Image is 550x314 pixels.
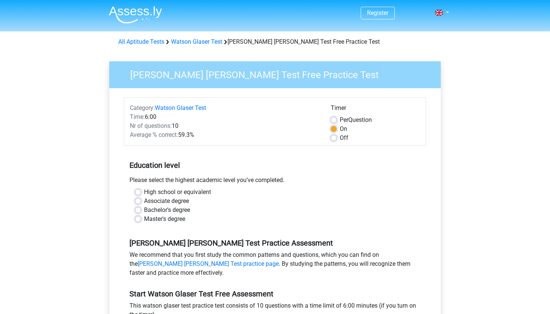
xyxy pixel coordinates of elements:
h3: [PERSON_NAME] [PERSON_NAME] Test Free Practice Test [121,66,435,81]
label: Question [340,116,372,124]
div: [PERSON_NAME] [PERSON_NAME] Test Free Practice Test [115,37,435,46]
span: Per [340,116,348,123]
div: Timer [331,104,420,116]
div: 6:00 [124,113,325,121]
a: [PERSON_NAME] [PERSON_NAME] Test practice page [138,260,279,267]
h5: Education level [129,158,421,173]
label: Associate degree [144,197,189,206]
a: Register [367,9,388,16]
label: Off [340,133,348,142]
span: Time: [130,113,145,120]
span: Average % correct: [130,131,178,138]
label: Bachelor's degree [144,206,190,215]
a: Watson Glaser Test [171,38,222,45]
a: All Aptitude Tests [118,38,164,45]
span: Category: [130,104,155,111]
label: On [340,124,347,133]
label: Master's degree [144,215,185,224]
img: Assessly [109,6,162,24]
a: Watson Glaser Test [155,104,206,111]
div: Please select the highest academic level you’ve completed. [124,176,426,188]
div: 10 [124,121,325,130]
h5: Start Watson Glaser Test Free Assessment [129,289,421,298]
div: We recommend that you first study the common patterns and questions, which you can find on the . ... [124,250,426,280]
span: Nr of questions: [130,122,172,129]
div: 59.3% [124,130,325,139]
label: High school or equivalent [144,188,211,197]
h5: [PERSON_NAME] [PERSON_NAME] Test Practice Assessment [129,238,421,247]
